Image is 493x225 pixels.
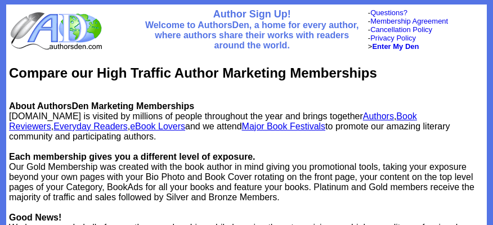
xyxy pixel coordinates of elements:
[9,111,417,131] a: Book Reviewers
[9,213,61,222] b: Good News!
[145,20,359,50] font: Welcome to AuthorsDen, a home for every author, where authors share their works with readers arou...
[372,42,419,51] a: Enter My Den
[370,25,432,34] a: Cancellation Policy
[53,121,128,131] a: Everyday Readers
[363,111,394,121] a: Authors
[242,121,326,131] a: Major Book Festivals
[9,101,194,111] b: About AuthorsDen Marketing Memberships
[130,121,185,131] a: eBook Lovers
[370,8,407,17] a: Questions?
[370,34,416,42] a: Privacy Policy
[10,11,105,51] img: logo_ad.gif
[368,8,407,17] font: -
[9,152,255,161] b: Each membership gives you a different level of exposure.
[370,17,448,25] a: Membership Agreement
[368,25,432,51] font: - - >
[213,8,291,20] font: Author Sign Up!
[9,65,377,80] b: Compare our High Traffic Author Marketing Memberships
[368,17,448,25] font: -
